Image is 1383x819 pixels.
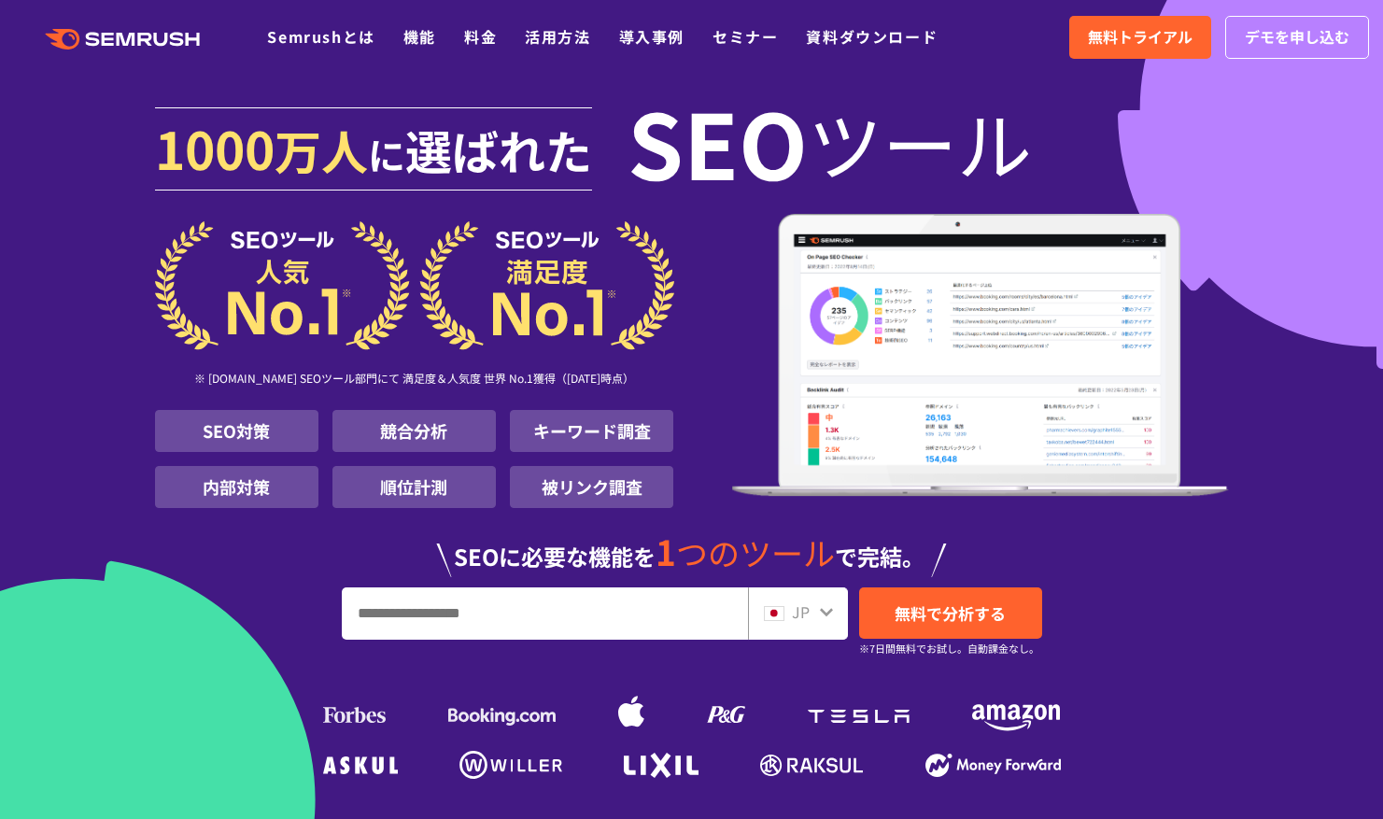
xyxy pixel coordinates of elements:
li: 内部対策 [155,466,318,508]
a: 無料で分析する [859,587,1042,639]
a: 活用方法 [525,25,590,48]
small: ※7日間無料でお試し。自動課金なし。 [859,640,1039,657]
span: SEO [628,105,808,179]
span: ツール [808,105,1032,179]
span: に [368,127,405,181]
span: 選ばれた [405,116,592,183]
span: 1000 [155,110,275,185]
a: Semrushとは [267,25,374,48]
span: つのツール [676,530,835,575]
span: で完結。 [835,540,924,572]
a: 導入事例 [619,25,684,48]
a: セミナー [713,25,778,48]
span: 無料トライアル [1088,25,1192,49]
a: 資料ダウンロード [806,25,938,48]
span: JP [792,600,810,623]
span: 1 [656,526,676,576]
li: キーワード調査 [510,410,673,452]
span: デモを申し込む [1245,25,1349,49]
a: デモを申し込む [1225,16,1369,59]
li: 順位計測 [332,466,496,508]
a: 無料トライアル [1069,16,1211,59]
div: SEOに必要な機能を [155,515,1229,577]
span: 万人 [275,116,368,183]
li: 競合分析 [332,410,496,452]
a: 機能 [403,25,436,48]
li: 被リンク調査 [510,466,673,508]
li: SEO対策 [155,410,318,452]
input: URL、キーワードを入力してください [343,588,747,639]
span: 無料で分析する [895,601,1006,625]
a: 料金 [464,25,497,48]
div: ※ [DOMAIN_NAME] SEOツール部門にて 満足度＆人気度 世界 No.1獲得（[DATE]時点） [155,350,674,410]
